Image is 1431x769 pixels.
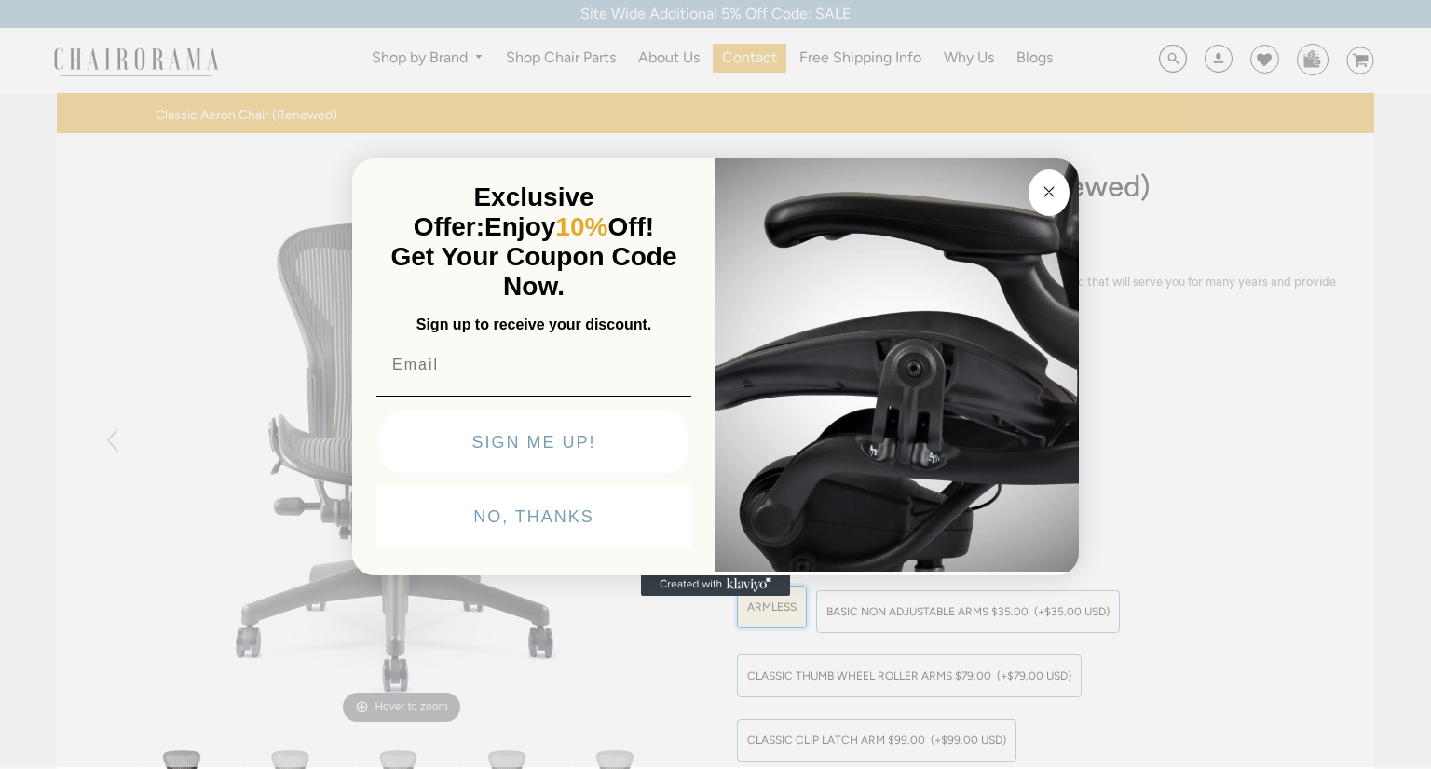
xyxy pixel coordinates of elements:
[555,212,607,241] span: 10%
[376,486,691,547] button: NO, THANKS
[416,317,651,332] span: Sign up to receive your discount.
[641,573,790,596] a: Created with Klaviyo - opens in a new tab
[376,346,691,384] input: Email
[1029,169,1070,216] button: Close dialog
[715,155,1079,572] img: 92d77583-a095-41f6-84e7-858462e0427a.jpeg
[1177,649,1423,736] iframe: Tidio Chat
[380,411,688,473] button: SIGN ME UP!
[391,242,677,301] span: Get Your Coupon Code Now.
[484,212,654,241] span: Enjoy Off!
[414,182,594,241] span: Exclusive Offer:
[376,396,691,397] img: underline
